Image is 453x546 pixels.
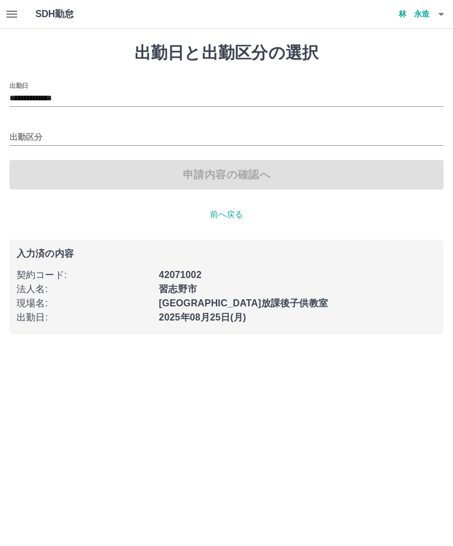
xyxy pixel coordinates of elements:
[17,296,152,310] p: 現場名 :
[9,81,28,90] label: 出勤日
[159,270,201,280] b: 42071002
[159,298,328,308] b: [GEOGRAPHIC_DATA]放課後子供教室
[159,284,197,294] b: 習志野市
[17,282,152,296] p: 法人名 :
[9,43,444,63] h1: 出勤日と出勤区分の選択
[17,268,152,282] p: 契約コード :
[9,208,444,221] p: 前へ戻る
[17,249,436,259] p: 入力済の内容
[159,312,246,322] b: 2025年08月25日(月)
[17,310,152,325] p: 出勤日 :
